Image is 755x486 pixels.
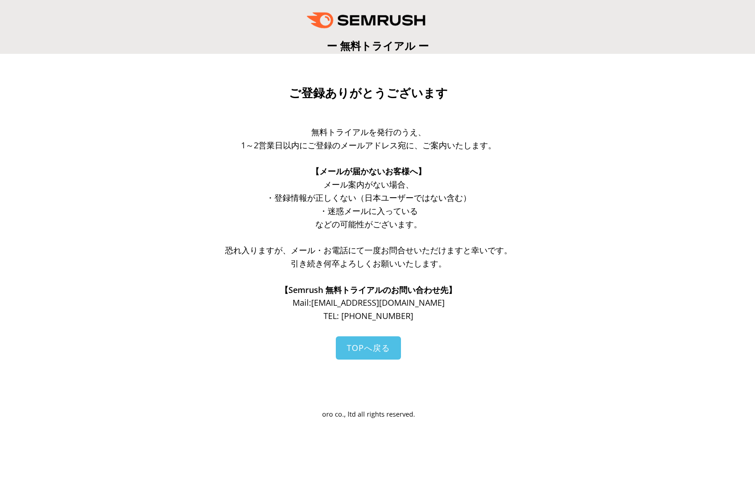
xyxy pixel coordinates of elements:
[280,284,457,295] span: 【Semrush 無料トライアルのお問い合わせ先】
[319,205,418,216] span: ・迷惑メールに入っている
[225,245,512,256] span: 恐れ入りますが、メール・お電話にて一度お問合せいただけますと幸いです。
[315,219,422,230] span: などの可能性がございます。
[241,140,496,151] span: 1～2営業日以内にご登録のメールアドレス宛に、ご案内いたします。
[289,86,448,100] span: ご登録ありがとうございます
[324,310,413,321] span: TEL: [PHONE_NUMBER]
[311,126,426,137] span: 無料トライアルを発行のうえ、
[293,297,445,308] span: Mail: [EMAIL_ADDRESS][DOMAIN_NAME]
[327,38,429,53] span: ー 無料トライアル ー
[322,410,415,418] span: oro co., ltd all rights reserved.
[266,192,471,203] span: ・登録情報が正しくない（日本ユーザーではない含む）
[291,258,447,269] span: 引き続き何卒よろしくお願いいたします。
[311,166,426,177] span: 【メールが届かないお客様へ】
[324,179,414,190] span: メール案内がない場合、
[336,336,401,360] a: TOPへ戻る
[347,342,390,353] span: TOPへ戻る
